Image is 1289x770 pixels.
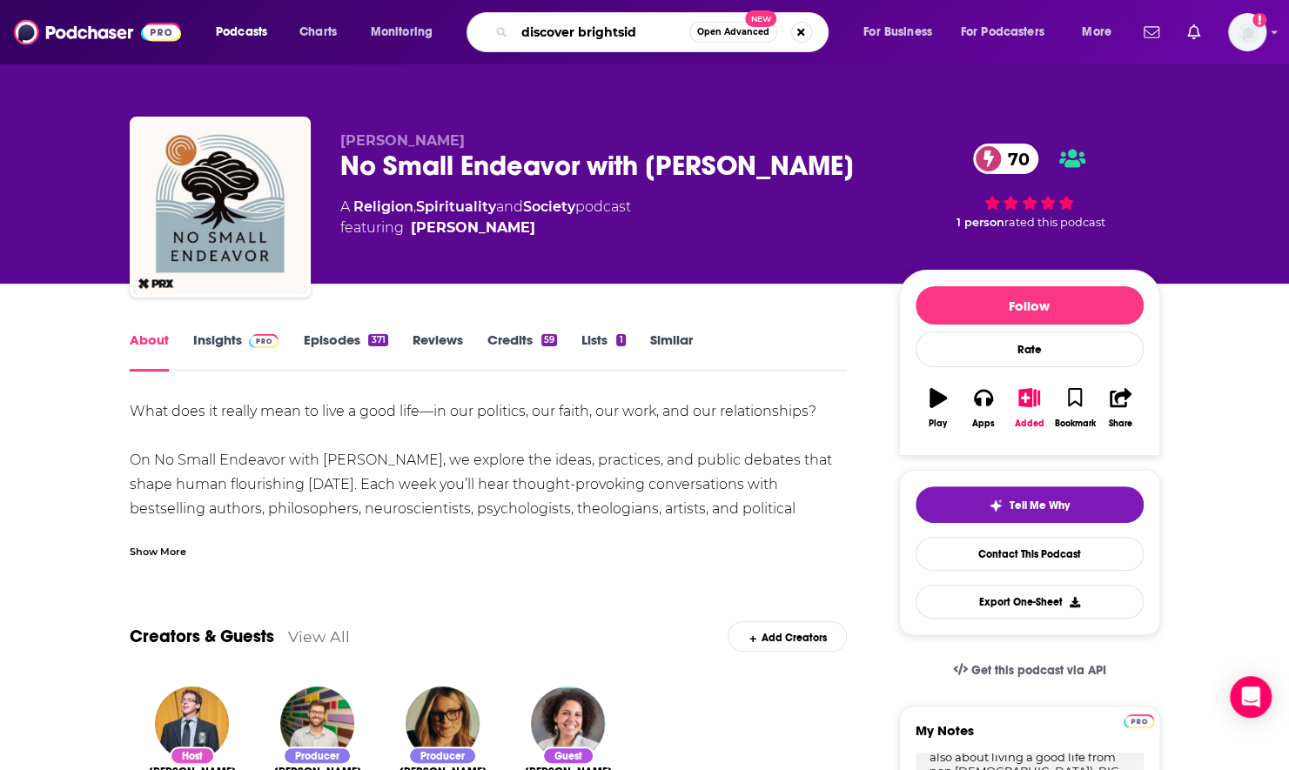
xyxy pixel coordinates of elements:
[204,18,290,46] button: open menu
[170,747,215,765] div: Host
[249,334,279,348] img: Podchaser Pro
[408,747,477,765] div: Producer
[1010,499,1070,512] span: Tell Me Why
[1124,712,1154,728] a: Pro website
[368,334,387,346] div: 371
[1052,377,1098,439] button: Bookmark
[340,132,465,149] span: [PERSON_NAME]
[340,197,631,238] div: A podcast
[1230,676,1272,718] div: Open Intercom Messenger
[133,120,307,294] img: No Small Endeavor with Lee C. Camp
[916,377,961,439] button: Play
[916,537,1144,571] a: Contact This Podcast
[972,418,995,429] div: Apps
[1082,20,1111,44] span: More
[950,18,1070,46] button: open menu
[531,686,605,760] img: Dr. Marisa Franco
[1109,418,1132,429] div: Share
[371,20,433,44] span: Monitoring
[288,627,350,646] a: View All
[406,686,480,760] img: Leslie Thompson
[1006,377,1051,439] button: Added
[957,216,1004,229] span: 1 person
[728,621,847,652] div: Add Creators
[990,144,1038,174] span: 70
[851,18,954,46] button: open menu
[411,218,535,238] a: Lee C. Camp
[973,144,1038,174] a: 70
[1054,418,1095,429] div: Bookmark
[299,20,337,44] span: Charts
[416,198,496,215] a: Spirituality
[216,20,267,44] span: Podcasts
[863,20,932,44] span: For Business
[303,331,387,372] a: Episodes371
[1070,18,1133,46] button: open menu
[283,747,352,765] div: Producer
[916,331,1144,367] div: Rate
[1137,17,1166,47] a: Show notifications dropdown
[280,686,354,760] img: Jakob Lewis
[523,198,575,215] a: Society
[581,331,625,372] a: Lists1
[496,198,523,215] span: and
[1015,418,1044,429] div: Added
[650,331,693,372] a: Similar
[288,18,347,46] a: Charts
[1228,13,1266,51] span: Logged in as nwierenga
[697,28,769,37] span: Open Advanced
[1124,714,1154,728] img: Podchaser Pro
[916,585,1144,619] button: Export One-Sheet
[970,663,1105,678] span: Get this podcast via API
[899,132,1160,240] div: 70 1 personrated this podcast
[542,747,594,765] div: Guest
[487,331,557,372] a: Credits59
[916,286,1144,325] button: Follow
[1180,17,1207,47] a: Show notifications dropdown
[130,331,169,372] a: About
[1098,377,1143,439] button: Share
[916,722,1144,753] label: My Notes
[353,198,413,215] a: Religion
[961,377,1006,439] button: Apps
[340,218,631,238] span: featuring
[916,486,1144,523] button: tell me why sparkleTell Me Why
[961,20,1044,44] span: For Podcasters
[689,22,777,43] button: Open AdvancedNew
[413,331,463,372] a: Reviews
[1228,13,1266,51] img: User Profile
[193,331,279,372] a: InsightsPodchaser Pro
[155,686,229,760] img: Lee C. Camp
[929,418,947,429] div: Play
[1228,13,1266,51] button: Show profile menu
[939,649,1120,692] a: Get this podcast via API
[1252,13,1266,27] svg: Add a profile image
[483,12,845,52] div: Search podcasts, credits, & more...
[413,198,416,215] span: ,
[130,626,274,647] a: Creators & Guests
[745,10,776,27] span: New
[616,334,625,346] div: 1
[541,334,557,346] div: 59
[359,18,455,46] button: open menu
[1004,216,1105,229] span: rated this podcast
[514,18,689,46] input: Search podcasts, credits, & more...
[14,16,181,49] img: Podchaser - Follow, Share and Rate Podcasts
[989,499,1003,512] img: tell me why sparkle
